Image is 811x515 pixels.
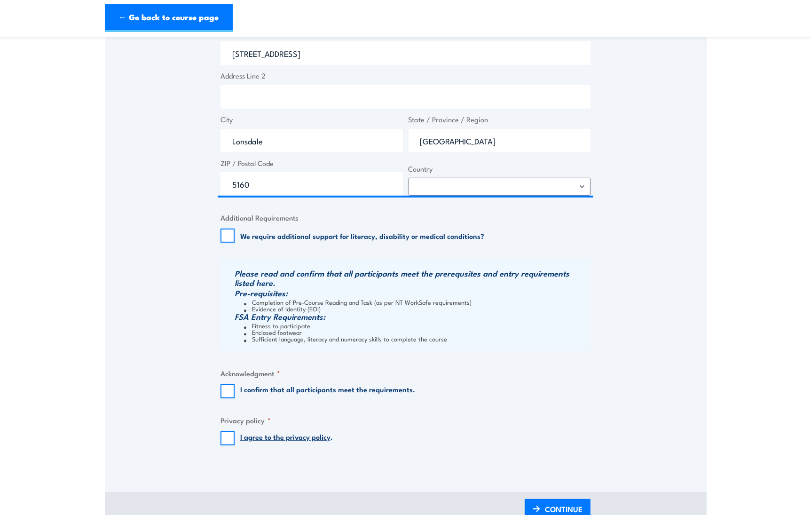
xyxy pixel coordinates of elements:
h3: FSA Entry Requirements: [235,312,588,321]
a: ← Go back to course page [105,4,233,32]
li: Enclosed footwear [244,329,588,335]
label: . [240,431,333,445]
li: Sufficient language, literacy and numeracy skills to complete the course [244,335,588,342]
a: I agree to the privacy policy [240,431,331,442]
li: Completion of Pre-Course Reading and Task (as per NT WorkSafe requirements) [244,299,588,305]
label: Address Line 2 [220,71,591,81]
label: I confirm that all participants meet the requirements. [240,384,415,398]
label: ZIP / Postal Code [220,158,403,169]
label: State / Province / Region [409,114,591,125]
h3: Please read and confirm that all participants meet the prerequsites and entry requirements listed... [235,269,588,287]
label: Country [409,164,591,174]
label: We require additional support for literacy, disability or medical conditions? [240,231,484,240]
input: Enter a location [220,41,591,65]
legend: Acknowledgment [220,368,280,379]
h3: Pre-requisites: [235,288,588,298]
legend: Privacy policy [220,415,271,426]
label: City [220,114,403,125]
li: Fitness to participate [244,322,588,329]
li: Evidence of Identity (EOI) [244,305,588,312]
legend: Additional Requirements [220,212,299,223]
